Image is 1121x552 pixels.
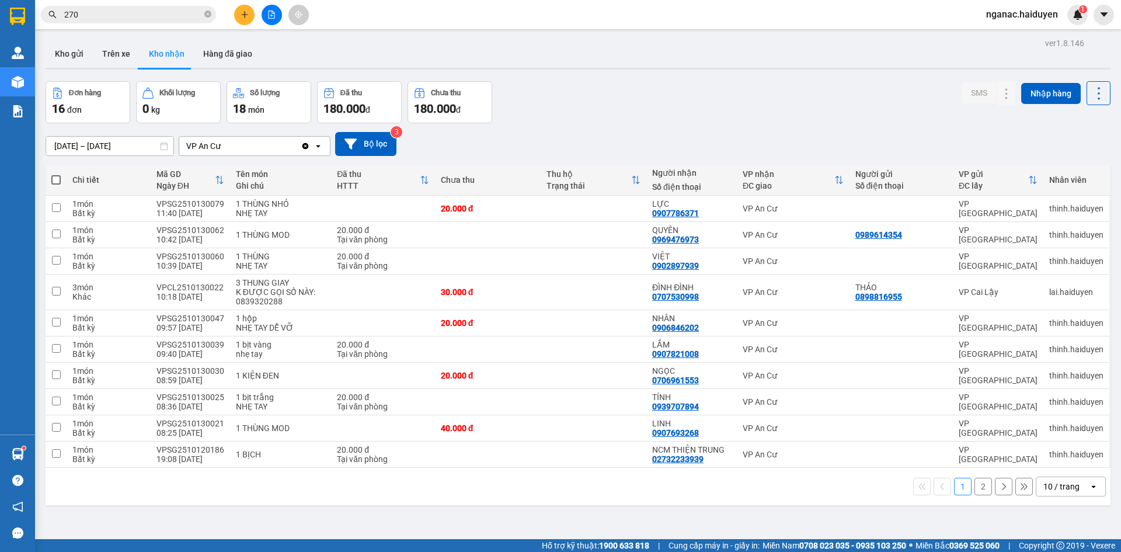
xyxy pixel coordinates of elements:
span: | [658,539,660,552]
div: thinh.haiduyen [1049,230,1103,239]
div: VPSG2510130025 [156,393,224,402]
div: VP [GEOGRAPHIC_DATA] [959,199,1038,218]
div: 1 món [72,340,144,349]
div: VP [GEOGRAPHIC_DATA] [959,366,1038,385]
div: LINH [652,419,731,428]
div: 0707530998 [652,292,699,301]
div: VPSG2510130079 [156,199,224,209]
button: plus [234,5,255,25]
div: VPSG2510120186 [156,445,224,454]
sup: 1 [22,446,26,450]
strong: 0369 525 060 [949,541,1000,550]
span: search [48,11,57,19]
span: Hỗ trợ kỹ thuật: [542,539,649,552]
div: LẮM [652,340,731,349]
div: Đã thu [340,89,362,97]
div: 1 bịt vàng [236,340,326,349]
div: Bất kỳ [72,349,144,359]
div: NGỌC [652,366,731,376]
button: Đơn hàng16đơn [46,81,130,123]
div: Số điện thoại [652,182,731,192]
button: Đã thu180.000đ [317,81,402,123]
div: 1 món [72,419,144,428]
span: Miền Nam [763,539,906,552]
div: Khác [72,292,144,301]
sup: 3 [391,126,402,138]
span: 0 [142,102,149,116]
span: 1 [1081,5,1085,13]
div: 1 món [72,225,144,235]
div: 08:36 [DATE] [156,402,224,411]
span: caret-down [1099,9,1109,20]
span: 180.000 [323,102,365,116]
div: VPSG2510130030 [156,366,224,376]
div: VP An Cư [743,423,844,433]
div: ĐC giao [743,181,834,190]
div: 3 món [72,283,144,292]
strong: 1900 633 818 [599,541,649,550]
button: Hàng đã giao [194,40,262,68]
button: file-add [262,5,282,25]
span: ⚪️ [909,543,913,548]
button: SMS [962,82,997,103]
div: Tại văn phòng [337,402,429,411]
div: VP [GEOGRAPHIC_DATA] [959,340,1038,359]
svg: open [314,141,323,151]
button: Trên xe [93,40,140,68]
div: 1 THÙNG MOD [236,423,326,433]
div: THẢO [855,283,947,292]
div: ĐÌNH ĐÌNH [652,283,731,292]
th: Toggle SortBy [331,165,434,196]
sup: 1 [1079,5,1087,13]
svg: open [1089,482,1098,491]
span: close-circle [204,11,211,18]
button: aim [288,5,309,25]
span: đ [365,105,370,114]
span: 18 [233,102,246,116]
div: VPSG2510130047 [156,314,224,323]
div: 0902897939 [652,261,699,270]
div: Bất kỳ [72,454,144,464]
img: warehouse-icon [12,448,24,460]
div: Bất kỳ [72,376,144,385]
div: lai.haiduyen [1049,287,1103,297]
div: thinh.haiduyen [1049,318,1103,328]
button: Số lượng18món [227,81,311,123]
span: notification [12,501,23,512]
div: VP gửi [959,169,1028,179]
div: 40.000 đ [441,423,535,433]
div: 10 / trang [1043,481,1080,492]
div: VPSG2510130021 [156,419,224,428]
th: Toggle SortBy [953,165,1043,196]
div: 0907786371 [652,209,699,218]
div: ver 1.8.146 [1045,37,1084,50]
img: warehouse-icon [12,76,24,88]
input: Selected VP An Cư. [222,140,223,152]
span: nganac.haiduyen [977,7,1067,22]
div: VP An Cư [743,204,844,213]
div: NHẸ TAY [236,209,326,218]
input: Select a date range. [46,137,173,155]
div: NHẸ TAY [236,261,326,270]
div: VPSG2510130062 [156,225,224,235]
div: 1 THÙNG NHỎ [236,199,326,209]
span: Miền Bắc [915,539,1000,552]
div: VP [GEOGRAPHIC_DATA] [959,252,1038,270]
button: Chưa thu180.000đ [408,81,492,123]
div: thinh.haiduyen [1049,371,1103,380]
div: thinh.haiduyen [1049,397,1103,407]
div: VP [GEOGRAPHIC_DATA] [959,225,1038,244]
div: 20.000 đ [337,393,429,402]
div: K ĐƯỢC GỌI SỐ NÀY: 0839320288 [236,287,326,306]
div: 1 bịt trắng [236,393,326,402]
div: 09:57 [DATE] [156,323,224,332]
div: Người gửi [855,169,947,179]
div: 0907693268 [652,428,699,438]
div: Tại văn phòng [337,235,429,244]
div: Số lượng [250,89,280,97]
div: VP An Cư [743,371,844,380]
svg: Clear value [301,141,310,151]
div: 1 THÙNG [236,252,326,261]
div: VP An Cư [743,230,844,239]
div: NCM THIỆN TRUNG [652,445,731,454]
